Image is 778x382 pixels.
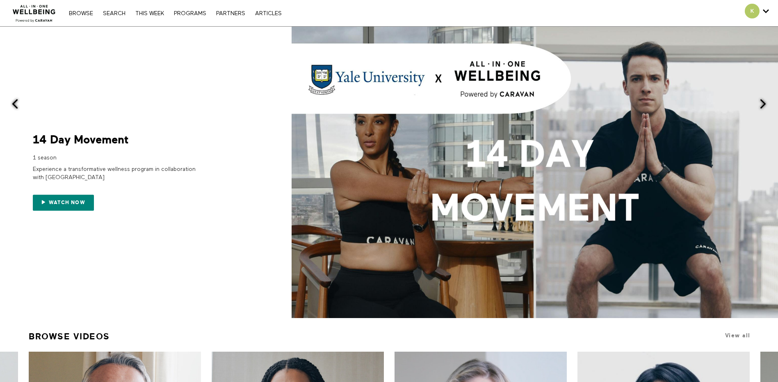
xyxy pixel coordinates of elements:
[212,11,249,16] a: PARTNERS
[131,11,168,16] a: THIS WEEK
[170,11,210,16] a: PROGRAMS
[65,11,97,16] a: Browse
[65,9,285,17] nav: Primary
[725,332,751,339] a: View all
[99,11,130,16] a: Search
[29,328,110,345] a: Browse Videos
[251,11,286,16] a: ARTICLES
